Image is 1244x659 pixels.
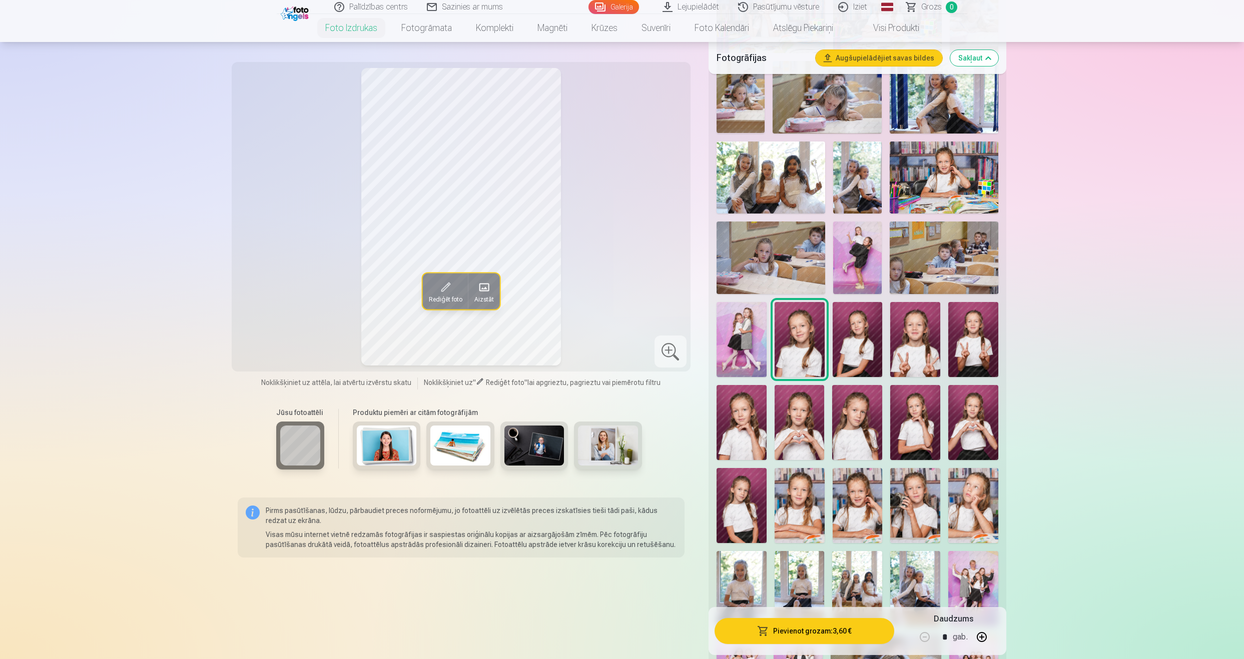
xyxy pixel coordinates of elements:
[525,14,579,42] a: Magnēti
[389,14,464,42] a: Fotogrāmata
[422,273,468,309] button: Rediģēt foto
[276,407,324,417] h6: Jūsu fotoattēli
[349,407,646,417] h6: Produktu piemēri ar citām fotogrāfijām
[266,529,677,549] p: Visas mūsu internet vietnē redzamās fotogrāfijas ir saspiestas oriģinālu kopijas ar aizsargājošām...
[313,14,389,42] a: Foto izdrukas
[486,378,524,386] span: Rediģēt foto
[527,378,661,386] span: lai apgrieztu, pagrieztu vai piemērotu filtru
[953,625,968,649] div: gab.
[261,377,411,387] span: Noklikšķiniet uz attēla, lai atvērtu izvērstu skatu
[428,295,462,303] span: Rediģēt foto
[281,4,311,21] img: /fa1
[934,613,973,625] h5: Daudzums
[630,14,683,42] a: Suvenīri
[761,14,845,42] a: Atslēgu piekariņi
[524,378,527,386] span: "
[473,378,476,386] span: "
[474,295,493,303] span: Aizstāt
[468,273,499,309] button: Aizstāt
[266,505,677,525] p: Pirms pasūtīšanas, lūdzu, pārbaudiet preces noformējumu, jo fotoattēli uz izvēlētās preces izskat...
[683,14,761,42] a: Foto kalendāri
[579,14,630,42] a: Krūzes
[950,50,998,66] button: Sakļaut
[464,14,525,42] a: Komplekti
[921,1,942,13] span: Grozs
[816,50,942,66] button: Augšupielādējiet savas bildes
[715,618,894,644] button: Pievienot grozam:3,60 €
[717,51,808,65] h5: Fotogrāfijas
[424,378,473,386] span: Noklikšķiniet uz
[845,14,931,42] a: Visi produkti
[946,1,957,13] span: 0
